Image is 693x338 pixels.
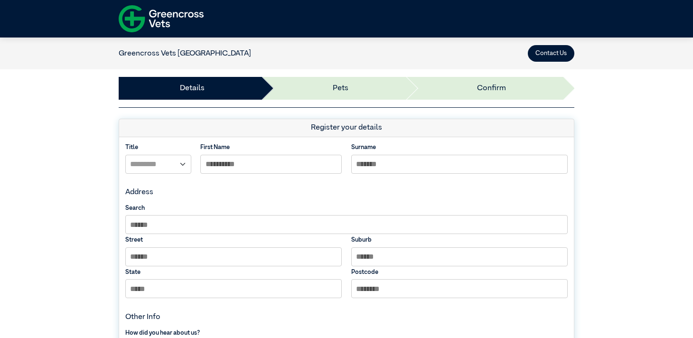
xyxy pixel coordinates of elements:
label: How did you hear about us? [125,329,342,338]
nav: breadcrumb [119,48,251,59]
label: First Name [200,143,342,152]
a: Greencross Vets [GEOGRAPHIC_DATA] [119,50,251,57]
h4: Address [125,188,568,197]
button: Contact Us [528,45,574,62]
span: Register your details [311,124,382,131]
a: Details [180,83,205,94]
label: Surname [351,143,568,152]
label: Search [125,204,568,213]
label: Street [125,235,342,244]
input: Search by Suburb [125,215,568,234]
label: Postcode [351,268,568,277]
label: Title [125,143,191,152]
img: f-logo [119,2,204,35]
h4: Other Info [125,313,568,322]
label: State [125,268,342,277]
label: Suburb [351,235,568,244]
